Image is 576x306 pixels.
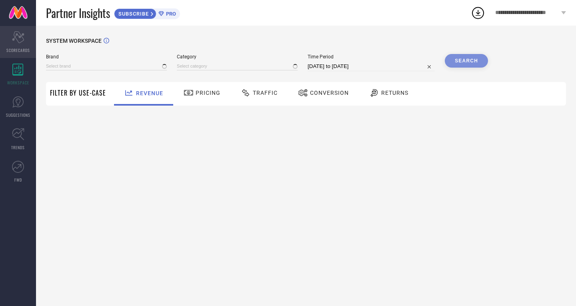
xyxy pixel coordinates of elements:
span: SYSTEM WORKSPACE [46,38,102,44]
a: SUBSCRIBEPRO [114,6,180,19]
span: Filter By Use-Case [50,88,106,98]
span: Partner Insights [46,5,110,21]
span: Conversion [310,90,349,96]
span: Traffic [253,90,278,96]
span: SCORECARDS [6,47,30,53]
input: Select brand [46,62,167,70]
span: Revenue [136,90,163,96]
span: PRO [164,11,176,17]
div: Open download list [471,6,485,20]
span: Pricing [196,90,220,96]
input: Select category [177,62,298,70]
span: WORKSPACE [7,80,29,86]
span: SUBSCRIBE [114,11,151,17]
input: Select time period [308,62,435,71]
span: Category [177,54,298,60]
span: FWD [14,177,22,183]
span: Time Period [308,54,435,60]
span: Brand [46,54,167,60]
span: TRENDS [11,144,25,150]
span: Returns [381,90,408,96]
span: SUGGESTIONS [6,112,30,118]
